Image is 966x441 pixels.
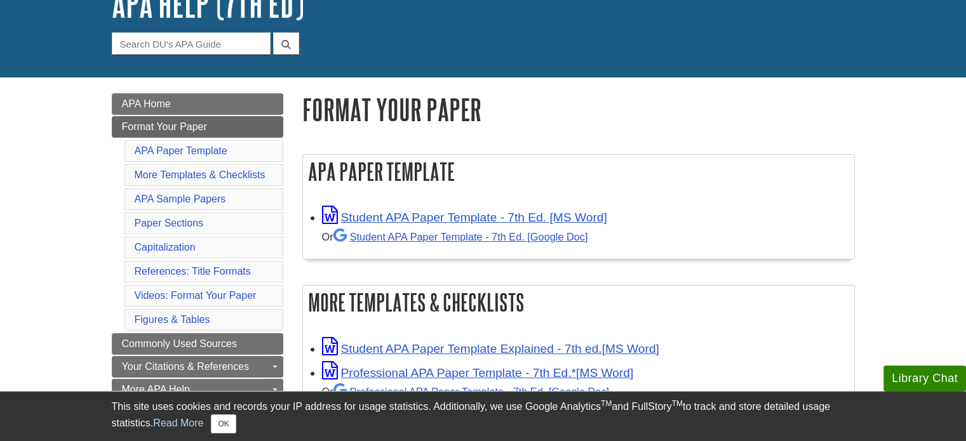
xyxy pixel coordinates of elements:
small: Or [322,231,588,242]
div: Guide Page Menu [112,93,283,423]
a: APA Home [112,93,283,115]
a: Professional APA Paper Template - 7th Ed. [333,386,609,397]
button: Close [211,414,236,433]
span: Your Citations & References [122,361,249,372]
input: Search DU's APA Guide [112,32,271,55]
span: APA Home [122,98,171,109]
a: Figures & Tables [135,314,210,325]
a: Link opens in new window [322,342,659,355]
button: Library Chat [883,365,966,392]
a: Commonly Used Sources [112,333,283,355]
a: Link opens in new window [322,211,607,224]
sup: TM [601,399,612,408]
a: APA Sample Papers [135,194,226,204]
small: Or [322,386,609,397]
div: *ONLY use if your instructor tells you to [322,382,848,419]
a: Read More [153,418,203,428]
a: More Templates & Checklists [135,169,265,180]
span: Commonly Used Sources [122,338,237,349]
h2: More Templates & Checklists [303,286,854,319]
a: Capitalization [135,242,196,253]
h2: APA Paper Template [303,155,854,188]
span: Format Your Paper [122,121,207,132]
a: APA Paper Template [135,145,227,156]
a: Paper Sections [135,218,204,228]
a: Your Citations & References [112,356,283,378]
a: More APA Help [112,379,283,400]
a: Videos: Format Your Paper [135,290,257,301]
a: Student APA Paper Template - 7th Ed. [Google Doc] [333,231,588,242]
a: References: Title Formats [135,266,251,277]
sup: TM [672,399,683,408]
h1: Format Your Paper [302,93,855,126]
div: This site uses cookies and records your IP address for usage statistics. Additionally, we use Goo... [112,399,855,433]
a: Format Your Paper [112,116,283,138]
a: Link opens in new window [322,366,634,379]
span: More APA Help [122,384,190,395]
